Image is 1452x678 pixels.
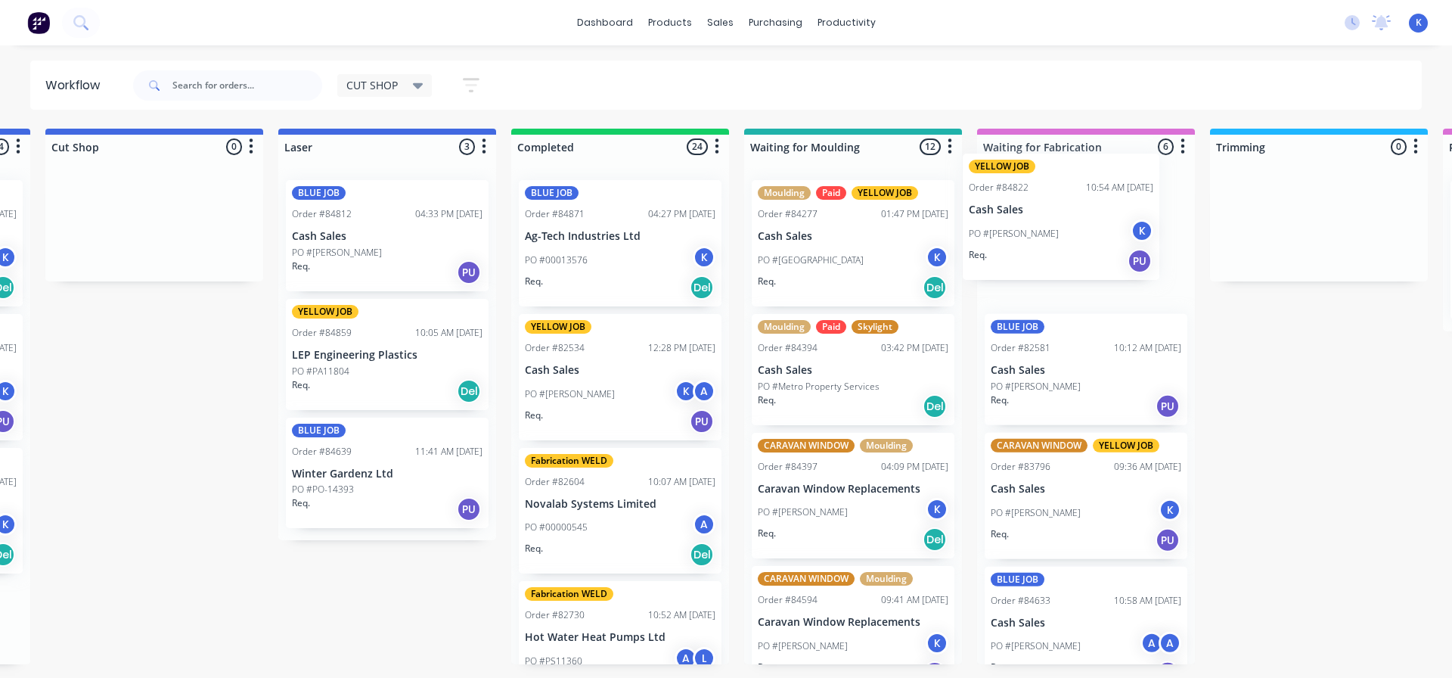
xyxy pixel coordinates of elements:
[810,11,883,34] div: productivity
[700,11,741,34] div: sales
[45,76,107,95] div: Workflow
[346,77,398,93] span: CUT SHOP
[27,11,50,34] img: Factory
[1416,16,1422,30] span: K
[172,70,322,101] input: Search for orders...
[741,11,810,34] div: purchasing
[641,11,700,34] div: products
[569,11,641,34] a: dashboard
